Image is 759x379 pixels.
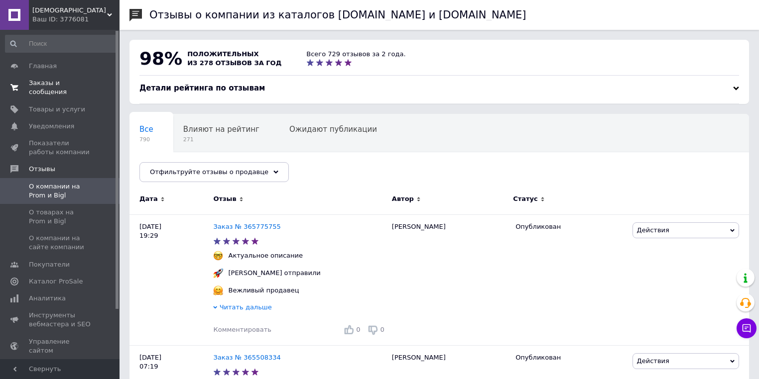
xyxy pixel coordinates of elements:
span: Инструменты вебмастера и SEO [29,311,92,329]
span: Ожидают публикации [289,125,377,134]
span: Действия [637,357,669,365]
div: Ваш ID: 3776081 [32,15,120,24]
span: Заказы и сообщения [29,79,92,96]
div: Вежливый продавец [226,286,301,295]
div: [PERSON_NAME] [387,214,510,345]
h1: Отзывы о компании из каталогов [DOMAIN_NAME] и [DOMAIN_NAME] [149,9,526,21]
span: Статус [513,194,538,203]
img: :nerd_face: [213,251,223,261]
span: Покупатели [29,260,70,269]
span: Главная [29,62,57,71]
div: Всего 729 отзывов за 2 года. [306,50,405,59]
div: Комментировать [213,325,271,334]
span: Управление сайтом [29,337,92,355]
div: Актуальное описание [226,251,305,260]
span: Все [139,125,153,134]
span: О товарах на Prom и Bigl [29,208,92,226]
span: положительных [187,50,258,58]
span: Показатели работы компании [29,139,92,157]
span: Комментировать [213,326,271,333]
img: :hugging_face: [213,285,223,295]
span: Аналитика [29,294,66,303]
span: Опубликованы без комме... [139,163,248,172]
span: Детали рейтинга по отзывам [139,84,265,93]
div: Опубликован [515,353,625,362]
span: КОНФЕТЮР [32,6,107,15]
div: Опубликованы без комментария [129,152,267,190]
div: Опубликован [515,222,625,231]
span: 0 [380,326,384,333]
span: 790 [139,136,153,143]
a: Заказ № 365775755 [213,223,280,230]
span: О компании на сайте компании [29,234,92,252]
img: :rocket: [213,268,223,278]
span: 0 [356,326,360,333]
span: Товары и услуги [29,105,85,114]
div: [PERSON_NAME] отправили [226,269,323,278]
input: Поиск [5,35,118,53]
div: Читать дальше [213,303,386,314]
span: Отзывы [29,165,55,174]
span: Отфильтруйте отзывы о продавце [150,168,268,176]
a: Заказ № 365508334 [213,354,280,361]
span: 271 [183,136,259,143]
span: Дата [139,194,158,203]
span: 98% [139,48,182,69]
span: Влияют на рейтинг [183,125,259,134]
div: [DATE] 19:29 [129,214,213,345]
span: Уведомления [29,122,74,131]
span: Отзыв [213,194,236,203]
span: из 278 отзывов за год [187,59,281,67]
span: Действия [637,226,669,234]
span: Каталог ProSale [29,277,83,286]
span: О компании на Prom и Bigl [29,182,92,200]
div: Детали рейтинга по отзывам [139,83,739,94]
button: Чат с покупателем [737,318,757,338]
span: Читать дальше [220,303,272,311]
span: Автор [392,194,414,203]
